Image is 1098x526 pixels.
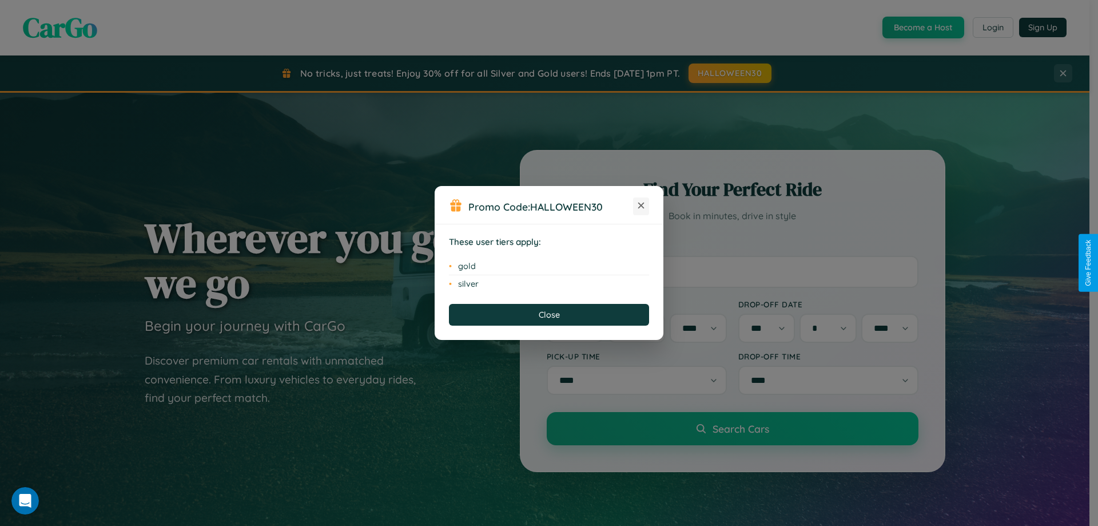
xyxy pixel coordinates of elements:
[530,200,603,213] b: HALLOWEEN30
[449,258,649,275] li: gold
[449,275,649,292] li: silver
[1084,240,1092,286] div: Give Feedback
[449,236,541,247] strong: These user tiers apply:
[468,200,633,213] h3: Promo Code:
[449,304,649,326] button: Close
[11,487,39,515] iframe: Intercom live chat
